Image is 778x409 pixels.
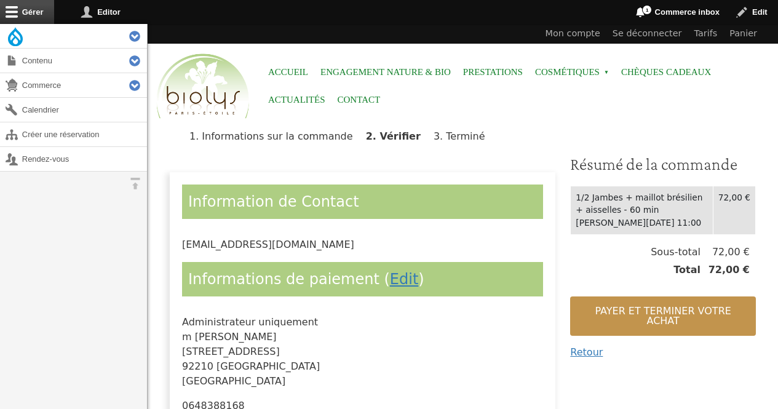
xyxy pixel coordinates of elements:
[701,245,750,260] span: 72,00 €
[182,346,280,357] span: [STREET_ADDRESS]
[723,24,763,44] a: Panier
[539,24,606,44] a: Mon compte
[154,52,252,122] img: Accueil
[182,360,213,372] span: 92210
[268,58,308,86] a: Accueil
[642,5,652,15] span: 1
[713,186,755,234] td: 72,00 €
[366,130,431,142] li: Vérifier
[701,263,750,277] span: 72,00 €
[570,346,603,358] a: Retour
[195,331,277,343] span: [PERSON_NAME]
[148,24,778,129] header: Entête du site
[604,70,609,75] span: »
[182,375,285,387] span: [GEOGRAPHIC_DATA]
[621,58,711,86] a: Chèques cadeaux
[673,263,701,277] span: Total
[570,296,756,336] button: Payer et terminer votre achat
[268,86,325,114] a: Actualités
[576,191,707,216] div: 1/2 Jambes + maillot brésilien + aisselles - 60 min
[182,237,543,252] div: [EMAIL_ADDRESS][DOMAIN_NAME]
[189,130,363,142] li: Informations sur la commande
[188,271,424,288] span: Informations de paiement ( )
[123,172,147,196] button: Orientation horizontale
[576,218,701,228] time: [PERSON_NAME][DATE] 11:00
[651,245,701,260] span: Sous-total
[182,331,192,343] span: m
[463,58,523,86] a: Prestations
[188,193,359,210] span: Information de Contact
[570,154,756,175] h3: Résumé de la commande
[338,86,381,114] a: Contact
[390,271,418,288] a: Edit
[216,360,320,372] span: [GEOGRAPHIC_DATA]
[320,58,451,86] a: Engagement Nature & Bio
[535,58,609,86] span: Cosmétiques
[688,24,724,44] a: Tarifs
[606,24,688,44] a: Se déconnecter
[434,130,495,142] li: Terminé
